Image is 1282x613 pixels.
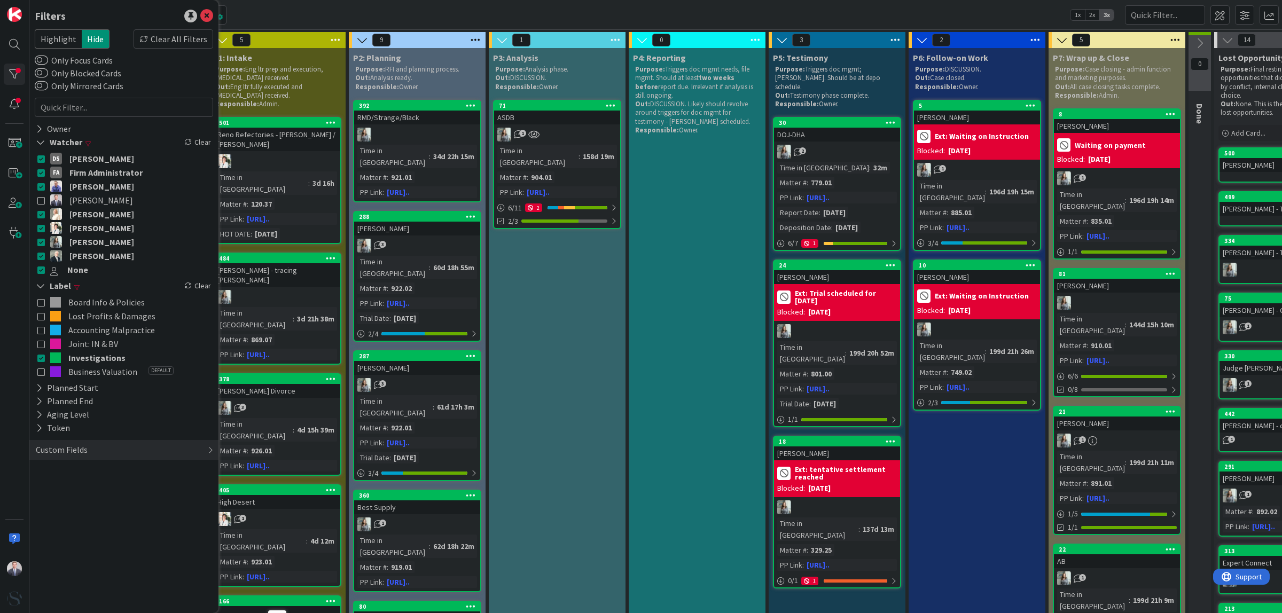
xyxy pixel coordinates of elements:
[219,375,340,383] div: 378
[580,151,617,162] div: 158d 19m
[947,223,970,232] a: [URL]..
[497,186,522,198] div: PP Link
[217,349,243,360] div: PP Link
[947,207,948,218] span: :
[251,228,252,240] span: :
[69,249,134,263] span: [PERSON_NAME]
[248,334,275,345] div: 869.07
[213,117,341,244] a: 501Reno Refectories - [PERSON_NAME] / [PERSON_NAME]KTTime in [GEOGRAPHIC_DATA]:3d 16hMatter #:120...
[214,254,340,263] div: 484
[37,249,210,263] button: WD [PERSON_NAME]
[1054,370,1180,383] div: 6/6
[1245,380,1252,387] span: 1
[1223,378,1237,392] img: LG
[214,263,340,287] div: [PERSON_NAME] - tracing [PERSON_NAME]
[359,102,480,109] div: 392
[808,306,831,318] div: [DATE]
[357,171,387,183] div: Matter #
[773,260,901,427] a: 24[PERSON_NAME]Ext: Trial scheduled for [DATE]Blocked:[DATE]LGTime in [GEOGRAPHIC_DATA]:199d 20h ...
[788,238,798,249] span: 6 / 7
[69,193,133,207] span: [PERSON_NAME]
[847,347,897,359] div: 199d 20h 52m
[987,345,1037,357] div: 199d 21h 26m
[354,361,480,375] div: [PERSON_NAME]
[357,395,433,419] div: Time in [GEOGRAPHIC_DATA]
[497,128,511,142] img: LG
[833,222,861,233] div: [DATE]
[69,152,134,166] span: [PERSON_NAME]
[388,171,415,183] div: 921.01
[368,328,378,340] span: 2 / 4
[247,334,248,345] span: :
[1054,109,1180,133] div: 8[PERSON_NAME]
[387,187,410,197] a: [URL]..
[519,130,526,137] span: 1
[247,214,270,224] a: [URL]..
[777,222,831,233] div: Deposition Date
[357,145,429,168] div: Time in [GEOGRAPHIC_DATA]
[354,128,480,142] div: LG
[37,221,210,235] button: KT [PERSON_NAME]
[947,366,948,378] span: :
[1057,296,1071,310] img: LG
[774,145,900,159] div: LG
[37,337,210,351] button: Joint: IN & BV
[494,101,620,124] div: 71ASDB
[1053,108,1181,260] a: 8[PERSON_NAME]Waiting on paymentBlocked:[DATE]LGTime in [GEOGRAPHIC_DATA]:196d 19h 14mMatter #:83...
[1125,319,1127,331] span: :
[37,263,210,277] button: None
[1057,340,1086,351] div: Matter #
[801,239,818,248] div: 1
[914,270,1040,284] div: [PERSON_NAME]
[919,102,1040,109] div: 5
[1068,384,1078,395] span: 0/8
[1088,215,1114,227] div: 835.01
[831,222,833,233] span: :
[774,324,900,338] div: LG
[527,171,528,183] span: :
[508,216,518,227] span: 2/3
[1088,340,1114,351] div: 910.01
[1054,269,1180,279] div: 81
[214,384,340,398] div: [PERSON_NAME] Divorce
[1054,119,1180,133] div: [PERSON_NAME]
[310,177,337,189] div: 3d 16h
[217,198,247,210] div: Matter #
[217,401,231,415] img: LG
[777,162,869,174] div: Time in [GEOGRAPHIC_DATA]
[917,366,947,378] div: Matter #
[820,207,848,218] div: [DATE]
[948,366,974,378] div: 749.02
[917,163,931,177] img: LG
[35,54,113,67] label: Only Focus Cards
[69,179,134,193] span: [PERSON_NAME]
[777,324,791,338] img: LG
[499,102,620,109] div: 71
[252,228,280,240] div: [DATE]
[247,198,248,210] span: :
[928,238,938,249] span: 3 / 4
[1127,319,1177,331] div: 144d 15h 10m
[928,397,938,408] span: 2 / 3
[68,351,126,365] span: Investigations
[919,262,1040,269] div: 10
[243,213,244,225] span: :
[1057,215,1086,227] div: Matter #
[1057,355,1082,366] div: PP Link
[522,186,524,198] span: :
[357,378,371,392] img: LG
[387,298,410,308] a: [URL]..
[942,222,944,233] span: :
[429,262,431,273] span: :
[1082,355,1084,366] span: :
[914,323,1040,336] div: LG
[354,212,480,235] div: 288[PERSON_NAME]
[35,98,213,117] input: Quick Filter...
[379,241,386,248] span: 3
[494,101,620,111] div: 71
[1245,323,1252,329] span: 1
[774,261,900,284] div: 24[PERSON_NAME]
[217,307,293,331] div: Time in [GEOGRAPHIC_DATA]
[1059,270,1180,278] div: 81
[1054,109,1180,119] div: 8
